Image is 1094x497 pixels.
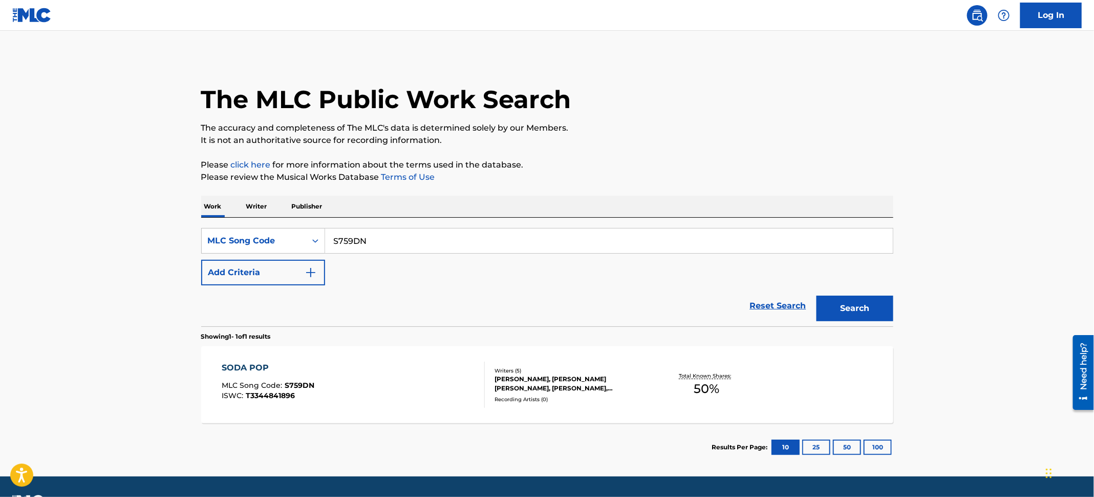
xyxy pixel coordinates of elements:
p: Results Per Page: [712,443,770,452]
iframe: Chat Widget [1043,448,1094,497]
p: Please review the Musical Works Database [201,171,893,183]
div: Help [994,5,1014,26]
button: 100 [864,440,892,455]
img: search [971,9,983,22]
div: SODA POP [222,362,314,374]
button: 25 [802,440,830,455]
a: click here [231,160,271,170]
p: Showing 1 - 1 of 1 results [201,332,271,341]
span: T3344841896 [246,391,295,400]
img: 9d2ae6d4665cec9f34b9.svg [305,266,317,279]
p: Total Known Shares: [679,372,734,380]
div: [PERSON_NAME], [PERSON_NAME] [PERSON_NAME], [PERSON_NAME], [PERSON_NAME] [495,375,649,393]
span: 50 % [694,380,719,398]
form: Search Form [201,228,893,326]
span: ISWC : [222,391,246,400]
p: It is not an authoritative source for recording information. [201,134,893,147]
div: Drag [1046,458,1052,489]
button: 50 [833,440,861,455]
a: SODA POPMLC Song Code:S759DNISWC:T3344841896Writers (5)[PERSON_NAME], [PERSON_NAME] [PERSON_NAME]... [201,346,893,423]
img: MLC Logo [12,8,52,23]
div: MLC Song Code [208,235,300,247]
h1: The MLC Public Work Search [201,84,571,115]
a: Log In [1020,3,1082,28]
button: Add Criteria [201,260,325,285]
button: 10 [771,440,800,455]
p: Work [201,196,225,217]
a: Terms of Use [379,172,435,182]
a: Public Search [967,5,988,26]
div: Writers ( 5 ) [495,367,649,375]
img: help [998,9,1010,22]
p: Publisher [289,196,326,217]
a: Reset Search [745,295,811,317]
p: Writer [243,196,270,217]
span: MLC Song Code : [222,381,285,390]
p: The accuracy and completeness of The MLC's data is determined solely by our Members. [201,122,893,134]
iframe: Resource Center [1065,332,1094,414]
div: Recording Artists ( 0 ) [495,396,649,403]
p: Please for more information about the terms used in the database. [201,159,893,171]
span: S759DN [285,381,314,390]
button: Search [817,296,893,321]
